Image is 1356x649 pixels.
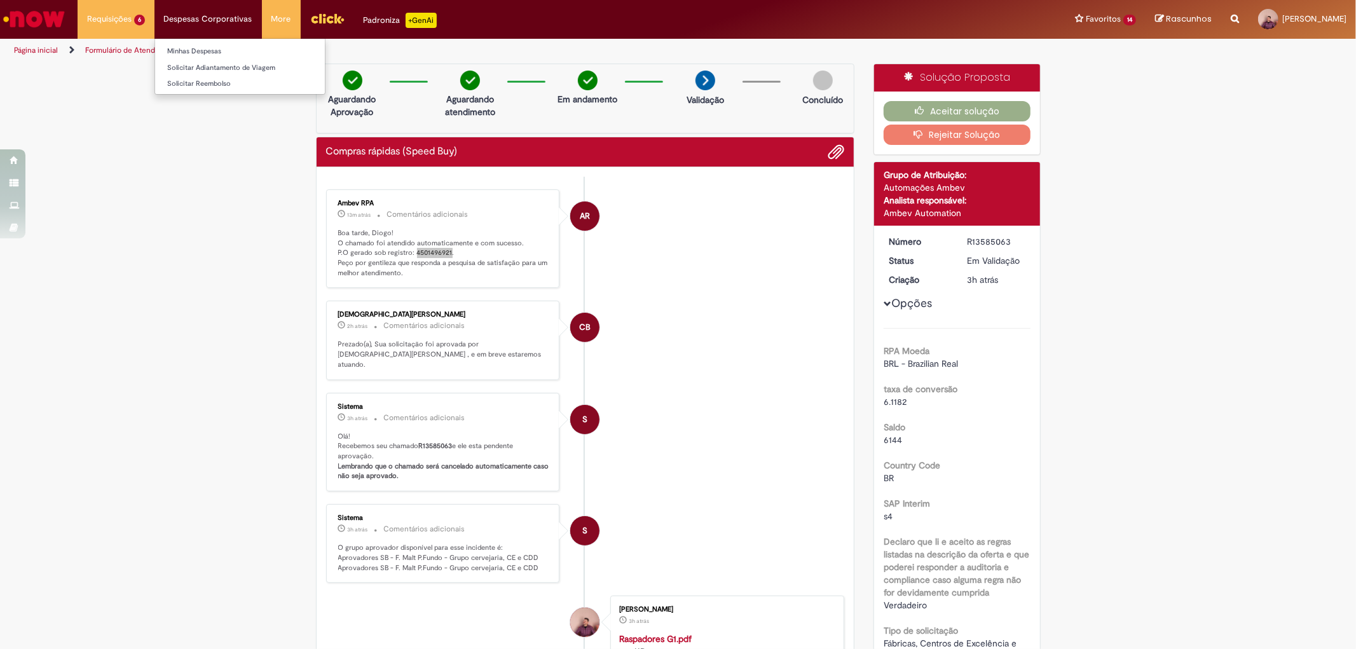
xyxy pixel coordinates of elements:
[1155,13,1212,25] a: Rascunhos
[570,516,599,545] div: System
[164,13,252,25] span: Despesas Corporativas
[338,200,550,207] div: Ambev RPA
[85,45,179,55] a: Formulário de Atendimento
[570,313,599,342] div: Chaiane Brock
[348,526,368,533] span: 3h atrás
[884,358,958,369] span: BRL - Brazilian Real
[1282,13,1346,24] span: [PERSON_NAME]
[879,254,957,267] dt: Status
[967,254,1026,267] div: Em Validação
[879,235,957,248] dt: Número
[695,71,715,90] img: arrow-next.png
[348,322,368,330] span: 2h atrás
[884,168,1031,181] div: Grupo de Atribuição:
[629,617,649,625] time: 01/10/2025 10:41:55
[87,13,132,25] span: Requisições
[1166,13,1212,25] span: Rascunhos
[271,13,291,25] span: More
[1086,13,1121,25] span: Favoritos
[582,516,587,546] span: S
[967,274,998,285] span: 3h atrás
[884,434,902,446] span: 6144
[338,432,550,482] p: Olá! Recebemos seu chamado e ele esta pendente aprovação.
[884,194,1031,207] div: Analista responsável:
[629,617,649,625] span: 3h atrás
[619,633,692,645] a: Raspadores G1.pdf
[154,38,325,95] ul: Despesas Corporativas
[884,181,1031,194] div: Automações Ambev
[460,71,480,90] img: check-circle-green.png
[439,93,501,118] p: Aguardando atendimento
[338,403,550,411] div: Sistema
[322,93,383,118] p: Aguardando Aprovação
[348,211,371,219] span: 13m atrás
[802,93,843,106] p: Concluído
[580,201,590,231] span: AR
[570,202,599,231] div: Ambev RPA
[967,273,1026,286] div: 01/10/2025 10:41:59
[884,207,1031,219] div: Ambev Automation
[338,514,550,522] div: Sistema
[364,13,437,28] div: Padroniza
[338,339,550,369] p: Prezado(a), Sua solicitação foi aprovada por [DEMOGRAPHIC_DATA][PERSON_NAME] , e em breve estarem...
[884,101,1031,121] button: Aceitar solução
[884,125,1031,145] button: Rejeitar Solução
[884,498,930,509] b: SAP Interim
[884,421,905,433] b: Saldo
[419,441,453,451] b: R13585063
[155,77,325,91] a: Solicitar Reembolso
[338,543,550,573] p: O grupo aprovador disponível para esse incidente é: Aprovadores SB - F. Malt P.Fundo - Grupo cerv...
[348,414,368,422] span: 3h atrás
[967,274,998,285] time: 01/10/2025 10:41:59
[310,9,345,28] img: click_logo_yellow_360x200.png
[967,235,1026,248] div: R13585063
[570,405,599,434] div: System
[884,472,894,484] span: BR
[1123,15,1136,25] span: 14
[348,211,371,219] time: 01/10/2025 13:58:46
[579,312,591,343] span: CB
[338,228,550,278] p: Boa tarde, Diogo! O chamado foi atendido automaticamente e com sucesso. P.O gerado sob registro: ...
[578,71,598,90] img: check-circle-green.png
[558,93,617,106] p: Em andamento
[884,460,940,471] b: Country Code
[884,625,958,636] b: Tipo de solicitação
[338,311,550,318] div: [DEMOGRAPHIC_DATA][PERSON_NAME]
[1,6,67,32] img: ServiceNow
[155,44,325,58] a: Minhas Despesas
[570,608,599,637] div: Diogo Goncalves De Lima
[10,39,894,62] ul: Trilhas de página
[884,345,929,357] b: RPA Moeda
[14,45,58,55] a: Página inicial
[384,413,465,423] small: Comentários adicionais
[155,61,325,75] a: Solicitar Adiantamento de Viagem
[134,15,145,25] span: 6
[348,526,368,533] time: 01/10/2025 10:42:09
[828,144,844,160] button: Adicionar anexos
[879,273,957,286] dt: Criação
[884,510,893,522] span: s4
[348,414,368,422] time: 01/10/2025 10:42:13
[387,209,469,220] small: Comentários adicionais
[384,524,465,535] small: Comentários adicionais
[884,383,957,395] b: taxa de conversão
[338,461,551,481] b: Lembrando que o chamado será cancelado automaticamente caso não seja aprovado.
[326,146,458,158] h2: Compras rápidas (Speed Buy) Histórico de tíquete
[384,320,465,331] small: Comentários adicionais
[348,322,368,330] time: 01/10/2025 12:14:41
[884,396,907,407] span: 6.1182
[687,93,724,106] p: Validação
[619,606,831,613] div: [PERSON_NAME]
[884,599,927,611] span: Verdadeiro
[343,71,362,90] img: check-circle-green.png
[582,404,587,435] span: S
[884,536,1029,598] b: Declaro que li e aceito as regras listadas na descrição da oferta e que poderei responder a audit...
[406,13,437,28] p: +GenAi
[813,71,833,90] img: img-circle-grey.png
[874,64,1040,92] div: Solução Proposta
